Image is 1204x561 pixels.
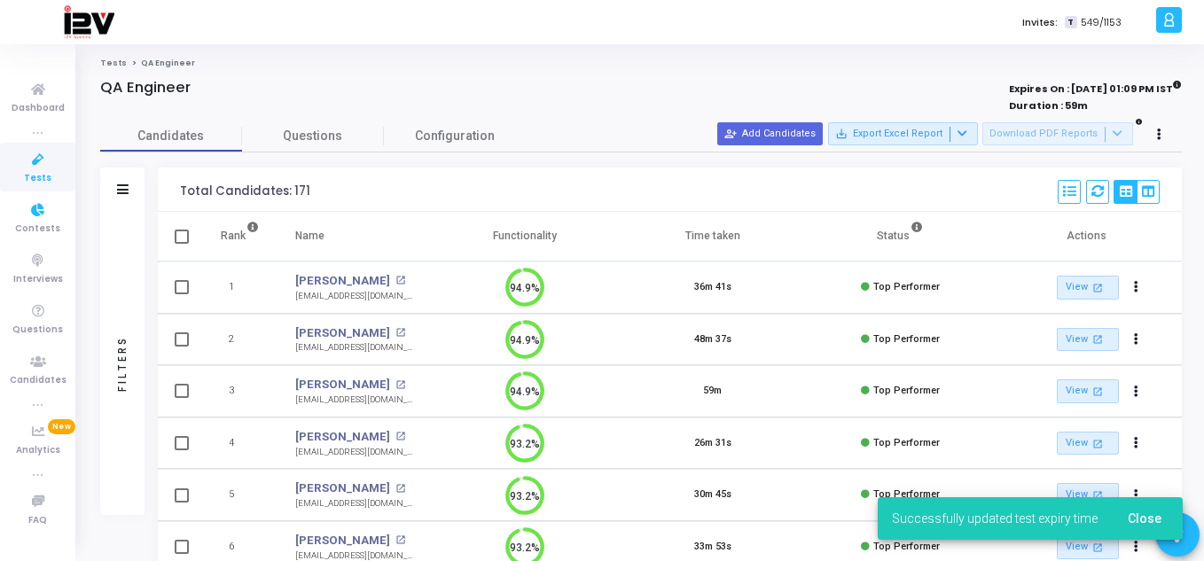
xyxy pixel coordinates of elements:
strong: Expires On : [DATE] 01:09 PM IST [1009,77,1182,97]
span: Candidates [100,127,242,145]
button: Export Excel Report [828,122,978,145]
a: View [1057,328,1119,352]
a: View [1057,276,1119,300]
div: Total Candidates: 171 [180,184,310,199]
mat-icon: open_in_new [1091,384,1106,399]
mat-icon: open_in_new [1091,331,1106,347]
button: Download PDF Reports [982,122,1133,145]
span: FAQ [28,513,47,528]
button: Actions [1124,327,1149,352]
a: View [1057,432,1119,456]
span: Top Performer [873,437,940,448]
a: [PERSON_NAME] [295,532,390,549]
button: Actions [1124,431,1149,456]
span: Candidates [10,373,66,388]
mat-icon: open_in_new [395,484,405,494]
div: [EMAIL_ADDRESS][DOMAIN_NAME] [295,446,413,459]
div: Time taken [685,226,740,245]
div: 30m 45s [694,487,731,503]
mat-icon: open_in_new [395,432,405,441]
td: 5 [202,469,278,521]
a: [PERSON_NAME] [295,376,390,393]
div: View Options [1114,180,1160,204]
mat-icon: open_in_new [1091,436,1106,451]
div: [EMAIL_ADDRESS][DOMAIN_NAME] [295,290,413,303]
span: Top Performer [873,333,940,345]
mat-icon: person_add_alt [724,128,737,140]
div: 26m 31s [694,436,731,451]
span: Configuration [415,127,495,145]
mat-icon: open_in_new [1091,280,1106,295]
span: T [1065,16,1076,29]
td: 1 [202,261,278,314]
a: [PERSON_NAME] [295,428,390,446]
a: Tests [100,58,127,68]
mat-icon: open_in_new [395,380,405,390]
span: Successfully updated test expiry time [892,510,1098,527]
span: QA Engineer [141,58,195,68]
span: Contests [15,222,60,237]
td: 3 [202,365,278,417]
div: 48m 37s [694,332,731,347]
a: [PERSON_NAME] [295,324,390,342]
div: [EMAIL_ADDRESS][DOMAIN_NAME] [295,393,413,407]
button: Add Candidates [717,122,823,145]
span: Questions [12,323,63,338]
th: Status [807,212,995,261]
div: Name [295,226,324,245]
div: 36m 41s [694,280,731,295]
div: 33m 53s [694,540,731,555]
td: 2 [202,314,278,366]
span: New [48,419,75,434]
span: 549/1153 [1081,15,1122,30]
h4: QA Engineer [100,79,191,97]
button: Close [1114,503,1176,534]
span: Questions [242,127,384,145]
span: Interviews [13,272,63,287]
a: [PERSON_NAME] [295,272,390,290]
button: Actions [1124,379,1149,404]
mat-icon: open_in_new [395,535,405,545]
strong: Duration : 59m [1009,98,1088,113]
td: 4 [202,417,278,470]
mat-icon: open_in_new [395,328,405,338]
img: logo [63,4,114,40]
div: Filters [114,266,130,461]
span: Analytics [16,443,60,458]
mat-icon: open_in_new [395,276,405,285]
div: 59m [703,384,722,399]
label: Invites: [1022,15,1058,30]
span: Close [1128,511,1161,526]
span: Dashboard [12,101,65,116]
a: [PERSON_NAME] [295,479,390,497]
span: Tests [24,171,51,186]
div: [EMAIL_ADDRESS][DOMAIN_NAME] [295,497,413,510]
button: Actions [1124,276,1149,300]
th: Functionality [431,212,619,261]
span: Top Performer [873,385,940,396]
a: View [1057,379,1119,403]
th: Actions [994,212,1182,261]
span: Top Performer [873,281,940,292]
th: Rank [202,212,278,261]
mat-icon: save_alt [835,128,848,140]
div: [EMAIL_ADDRESS][DOMAIN_NAME] [295,341,413,355]
nav: breadcrumb [100,58,1182,69]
